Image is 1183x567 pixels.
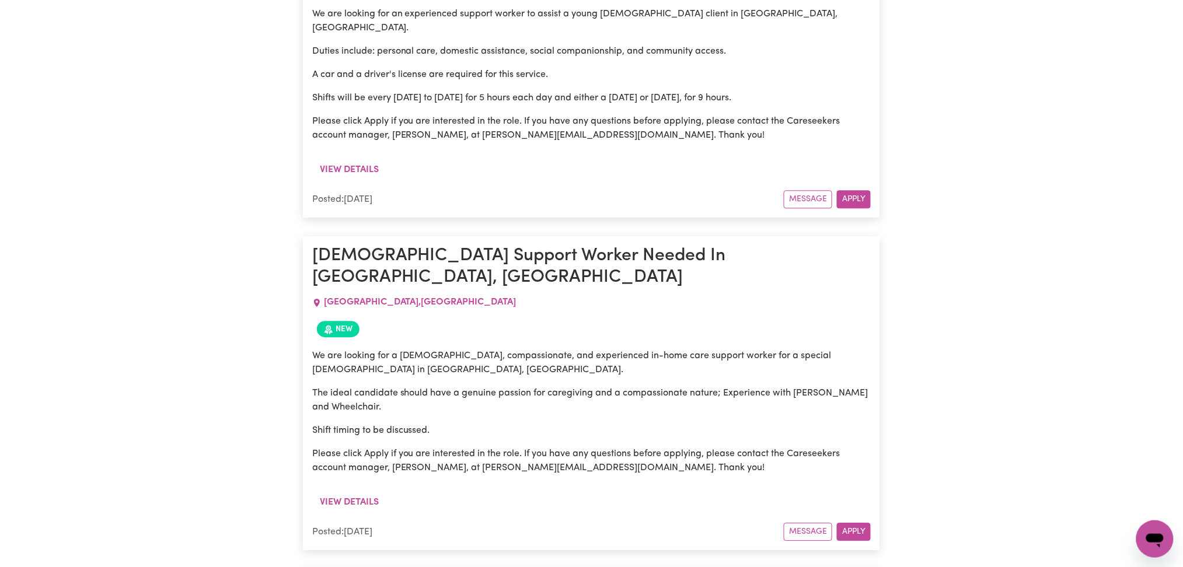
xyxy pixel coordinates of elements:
[317,321,360,337] span: Job posted within the last 30 days
[312,68,871,82] p: A car and a driver's license are required for this service.
[312,525,784,539] div: Posted: [DATE]
[312,349,871,377] p: We are looking for a [DEMOGRAPHIC_DATA], compassionate, and experienced in-home care support work...
[312,192,784,206] div: Posted: [DATE]
[312,246,871,288] h1: [DEMOGRAPHIC_DATA] Support Worker Needed In [GEOGRAPHIC_DATA], [GEOGRAPHIC_DATA]
[324,297,517,307] span: [GEOGRAPHIC_DATA] , [GEOGRAPHIC_DATA]
[312,7,871,35] p: We are looking for an experienced support worker to assist a young [DEMOGRAPHIC_DATA] client in [...
[312,491,386,513] button: View details
[312,114,871,142] p: Please click Apply if you are interested in the role. If you have any questions before applying, ...
[784,523,832,541] button: Message
[312,91,871,105] p: Shifts will be every [DATE] to [DATE] for 5 hours each day and either a [DATE] or [DATE], for 9 h...
[837,523,871,541] button: Apply for this job
[312,423,871,437] p: Shift timing to be discussed.
[312,447,871,475] p: Please click Apply if you are interested in the role. If you have any questions before applying, ...
[784,190,832,208] button: Message
[312,44,871,58] p: Duties include: personal care, domestic assistance, social companionship, and community access.
[1136,520,1174,558] iframe: Button to launch messaging window
[312,159,386,181] button: View details
[312,386,871,414] p: The ideal candidate should have a genuine passion for caregiving and a compassionate nature; Expe...
[837,190,871,208] button: Apply for this job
